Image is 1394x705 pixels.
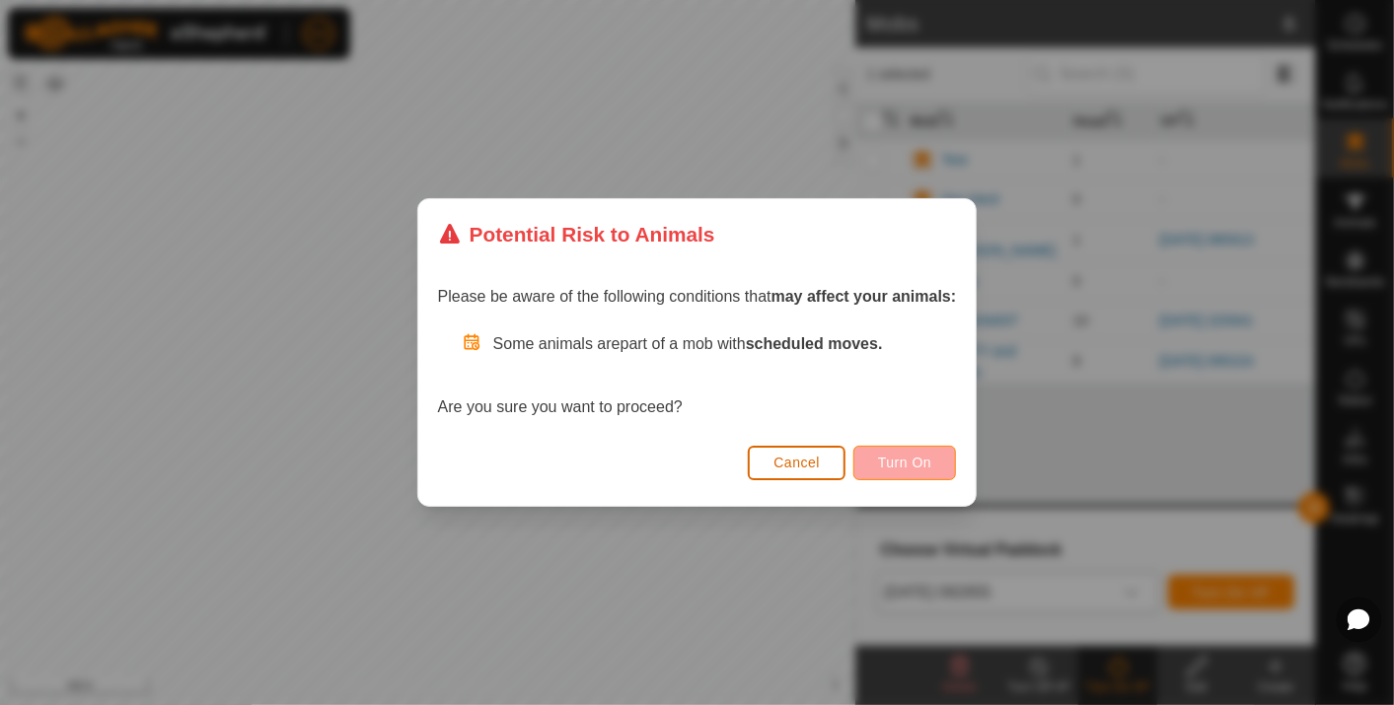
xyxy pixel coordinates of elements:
[493,332,957,356] p: Some animals are
[438,219,715,249] div: Potential Risk to Animals
[771,288,957,305] strong: may affect your animals:
[773,455,820,470] span: Cancel
[621,335,883,352] span: part of a mob with
[878,455,931,470] span: Turn On
[748,446,845,480] button: Cancel
[438,332,957,419] div: Are you sure you want to proceed?
[438,288,957,305] span: Please be aware of the following conditions that
[746,335,883,352] strong: scheduled moves.
[853,446,956,480] button: Turn On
